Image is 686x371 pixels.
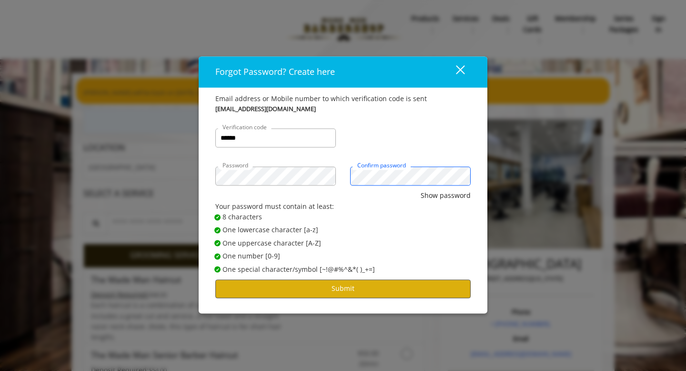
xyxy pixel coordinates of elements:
[215,167,336,186] input: Password
[353,161,411,170] label: Confirm password
[216,214,220,221] span: ✔
[216,253,220,260] span: ✔
[218,123,272,132] label: Verification code
[215,201,471,212] div: Your password must contain at least:
[215,279,471,298] button: Submit
[216,239,220,247] span: ✔
[222,212,262,222] span: 8 characters
[215,93,471,104] div: Email address or Mobile number to which verification code is sent
[350,167,471,186] input: Confirm password
[222,238,321,248] span: One uppercase character [A-Z]
[445,65,464,79] div: close dialog
[222,251,280,262] span: One number [0-9]
[218,161,253,170] label: Password
[215,129,336,148] input: Verification code
[216,266,220,273] span: ✔
[438,62,471,82] button: close dialog
[216,227,220,234] span: ✔
[222,264,375,275] span: One special character/symbol [~!@#%^&*( )_+=]
[222,225,318,236] span: One lowercase character [a-z]
[421,191,471,201] button: Show password
[215,104,316,114] b: [EMAIL_ADDRESS][DOMAIN_NAME]
[215,66,335,77] span: Forgot Password? Create here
